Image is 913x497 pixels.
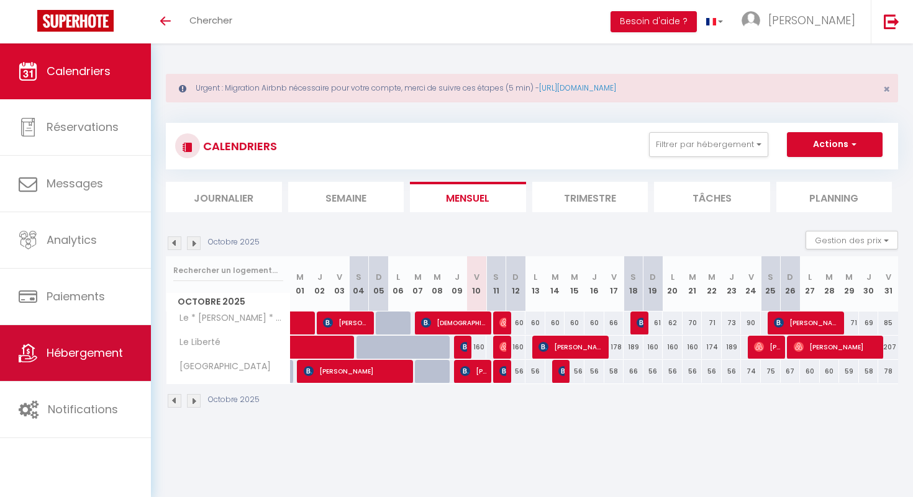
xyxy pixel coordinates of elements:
div: 69 [859,311,879,334]
li: Semaine [288,182,404,212]
div: 73 [722,311,742,334]
th: 27 [800,256,820,311]
li: Trimestre [532,182,648,212]
abbr: D [376,271,382,283]
img: ... [742,11,760,30]
div: 56 [663,360,683,383]
th: 24 [741,256,761,311]
div: 90 [741,311,761,334]
span: Le * [PERSON_NAME] * Wifi [168,311,293,325]
th: 05 [369,256,389,311]
button: Gestion des prix [806,231,898,249]
span: [PERSON_NAME] [538,335,605,359]
div: 61 [643,311,663,334]
div: 56 [683,360,702,383]
th: 07 [408,256,428,311]
span: [PERSON_NAME] [754,335,781,359]
div: 75 [761,360,781,383]
abbr: S [356,271,361,283]
abbr: J [729,271,734,283]
div: 56 [584,360,604,383]
div: 70 [683,311,702,334]
span: Le Liberté [168,336,224,349]
abbr: L [808,271,812,283]
div: 56 [702,360,722,383]
span: [DEMOGRAPHIC_DATA][PERSON_NAME] [421,311,488,334]
span: Réservations [47,119,119,135]
th: 15 [565,256,584,311]
th: 22 [702,256,722,311]
li: Planning [776,182,893,212]
div: 60 [800,360,820,383]
th: 11 [486,256,506,311]
span: [PERSON_NAME] Boilley [460,359,487,383]
span: [PERSON_NAME] [460,335,467,359]
abbr: J [455,271,460,283]
img: logout [884,14,899,29]
h3: CALENDRIERS [200,132,277,160]
span: [PERSON_NAME] [558,359,565,383]
span: [PERSON_NAME] [PERSON_NAME] [499,359,506,383]
abbr: M [552,271,559,283]
abbr: L [534,271,537,283]
a: [URL][DOMAIN_NAME] [539,83,616,93]
span: Messages [47,176,103,191]
div: 160 [467,336,487,359]
div: 60 [545,311,565,334]
div: 58 [859,360,879,383]
button: Besoin d'aide ? [611,11,697,32]
span: [PERSON_NAME] [774,311,840,334]
span: [PERSON_NAME] [PERSON_NAME] [637,311,643,334]
abbr: D [650,271,656,283]
abbr: V [886,271,891,283]
span: Analytics [47,232,97,248]
li: Journalier [166,182,282,212]
span: Octobre 2025 [166,293,290,311]
th: 04 [349,256,369,311]
abbr: D [787,271,793,283]
span: Chercher [189,14,232,27]
th: 12 [506,256,526,311]
th: 31 [878,256,898,311]
abbr: V [337,271,342,283]
span: × [883,81,890,97]
div: 189 [624,336,643,359]
th: 21 [683,256,702,311]
div: 56 [643,360,663,383]
div: 85 [878,311,898,334]
span: [PERSON_NAME] [794,335,880,359]
li: Mensuel [410,182,526,212]
div: 67 [781,360,801,383]
div: 56 [525,360,545,383]
th: 19 [643,256,663,311]
span: [PERSON_NAME] [499,311,506,334]
span: [PERSON_NAME] [304,359,410,383]
div: 189 [722,336,742,359]
abbr: M [708,271,715,283]
th: 01 [291,256,311,311]
div: 160 [663,336,683,359]
span: Hébergement [47,345,123,360]
abbr: L [671,271,675,283]
div: 60 [525,311,545,334]
th: 09 [447,256,467,311]
li: Tâches [654,182,770,212]
th: 16 [584,256,604,311]
div: 78 [878,360,898,383]
th: 06 [388,256,408,311]
abbr: M [825,271,833,283]
img: Super Booking [37,10,114,32]
span: Calendriers [47,63,111,79]
div: 60 [565,311,584,334]
th: 23 [722,256,742,311]
span: [PERSON_NAME] [499,335,506,359]
th: 13 [525,256,545,311]
th: 18 [624,256,643,311]
abbr: M [414,271,422,283]
div: 60 [506,311,526,334]
div: 71 [839,311,859,334]
abbr: V [748,271,754,283]
div: 66 [624,360,643,383]
div: 56 [565,360,584,383]
th: 28 [820,256,840,311]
